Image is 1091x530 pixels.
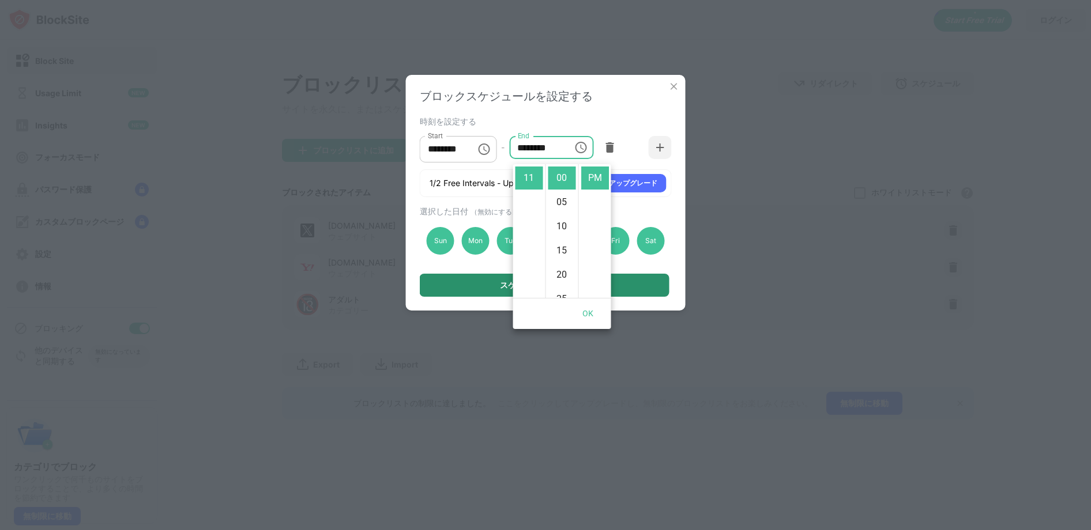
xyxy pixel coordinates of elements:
[516,166,543,190] li: 11 hours
[501,141,505,154] div: -
[500,281,589,290] div: スケジュールを設定する
[548,191,576,214] li: 5 minutes
[548,239,576,262] li: 15 minutes
[548,215,576,238] li: 10 minutes
[548,166,576,190] li: 0 minutes
[602,227,630,255] div: Fri
[472,138,495,161] button: Choose time, selected time is 12:00 PM
[548,263,576,286] li: 20 minutes
[668,81,680,92] img: x-button.svg
[517,131,529,141] label: End
[578,164,611,298] ul: Select meridiem
[420,89,672,104] div: ブロックスケジュールを設定する
[569,136,592,159] button: Choose time, selected time is 11:00 PM
[496,227,524,255] div: Tue
[545,164,578,298] ul: Select minutes
[471,207,602,216] span: （無効にする日をクリックしてください）
[609,177,657,189] div: アップグレード
[570,303,607,324] button: OK
[430,177,590,189] div: 1/2 Free Intervals - Upgrade for 5 intervals
[548,287,576,311] li: 25 minutes
[420,206,669,217] div: 選択した日付
[637,227,664,255] div: Sat
[427,227,454,255] div: Sun
[420,116,669,126] div: 時刻を設定する
[428,131,443,141] label: Start
[461,227,489,255] div: Mon
[513,164,545,298] ul: Select hours
[581,166,609,190] li: PM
